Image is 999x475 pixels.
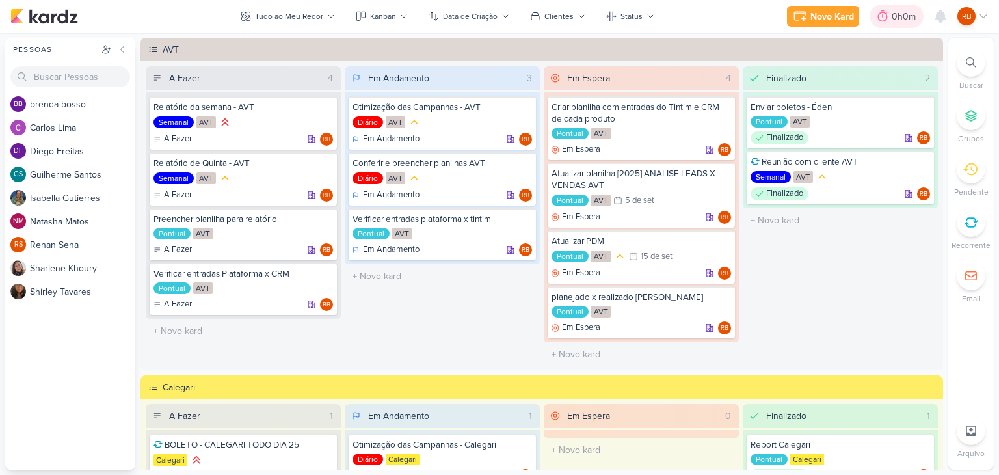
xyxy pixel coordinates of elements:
div: Finalizado [766,72,806,85]
div: AVT [386,172,405,184]
div: Responsável: Rogerio Bispo [718,143,731,156]
p: Finalizado [766,187,803,200]
div: AVT [196,172,216,184]
div: Diego Freitas [10,143,26,159]
p: RB [920,191,927,198]
div: AVT [591,306,611,318]
div: Em Espera [552,143,600,156]
div: Rogerio Bispo [718,321,731,334]
div: Finalizado [751,131,808,144]
div: AVT [392,228,412,239]
p: RB [721,147,728,154]
div: Verificar entradas plataforma x tintim [353,213,532,225]
div: Enviar boletos - Éden [751,102,930,113]
div: Diário [353,172,383,184]
div: AVT [193,282,213,294]
div: Guilherme Santos [10,167,26,182]
p: Em Espera [562,267,600,280]
div: Prioridade Média [219,172,232,185]
div: Prioridade Média [816,170,829,183]
div: Em Espera [567,409,610,423]
div: AVT [591,128,611,139]
div: Report Calegari [751,439,930,451]
p: RB [721,271,728,277]
div: I s a b e l l a G u t i e r r e s [30,191,135,205]
div: S h a r l e n e K h o u r y [30,262,135,275]
div: Pontual [353,228,390,239]
p: A Fazer [164,243,192,256]
img: Sharlene Khoury [10,260,26,276]
p: RB [522,247,529,254]
div: A Fazer [153,189,192,202]
input: + Novo kard [546,441,736,459]
p: RB [962,10,972,22]
div: 0h0m [892,10,920,23]
p: Grupos [958,133,984,144]
div: AVT [386,116,405,128]
div: Responsável: Rogerio Bispo [917,131,930,144]
div: Novo Kard [810,10,854,23]
div: Em Espera [552,211,600,224]
div: Responsável: Rogerio Bispo [519,243,532,256]
div: Calegari [153,454,187,466]
div: AVT [790,116,810,128]
p: Em Andamento [363,189,420,202]
div: Em Andamento [353,133,420,146]
p: RB [522,193,529,199]
div: Prioridade Média [408,116,421,129]
input: + Novo kard [546,345,736,364]
div: Semanal [751,171,791,183]
div: Rogerio Bispo [957,7,976,25]
div: AVT [591,251,611,262]
div: 2 [920,72,935,85]
div: BOLETO - CALEGARI TODO DIA 25 [153,439,333,451]
p: RB [323,247,330,254]
div: Rogerio Bispo [519,189,532,202]
div: 5 de set [625,197,654,205]
p: RB [323,302,330,308]
div: Finalizado [766,409,806,423]
div: A Fazer [153,243,192,256]
div: Pontual [552,128,589,139]
div: 4 [721,72,736,85]
div: Responsável: Rogerio Bispo [917,187,930,200]
div: Pontual [751,454,788,465]
p: RB [522,137,529,143]
div: C a r l o s L i m a [30,121,135,135]
div: Semanal [153,172,194,184]
p: Pendente [954,186,989,198]
div: A Fazer [169,409,200,423]
p: Em Andamento [363,243,420,256]
input: + Novo kard [148,321,338,340]
div: AVT [193,228,213,239]
div: A Fazer [153,133,192,146]
div: Em Espera [567,72,610,85]
div: Rogerio Bispo [320,189,333,202]
div: Prioridade Média [408,172,421,185]
div: Em Andamento [368,72,429,85]
div: Rogerio Bispo [718,267,731,280]
div: Responsável: Rogerio Bispo [718,267,731,280]
p: Em Espera [562,321,600,334]
div: Pontual [552,306,589,318]
div: Responsável: Rogerio Bispo [519,133,532,146]
div: Reunião com cliente AVT [751,156,930,168]
div: Natasha Matos [10,213,26,229]
div: Responsável: Rogerio Bispo [519,189,532,202]
div: Pontual [751,116,788,128]
div: Rogerio Bispo [718,211,731,224]
p: Em Andamento [363,133,420,146]
div: Responsável: Rogerio Bispo [718,211,731,224]
div: Em Andamento [353,243,420,256]
div: Atualizar planilha [2025] ANALISE LEADS X VENDAS AVT [552,168,731,191]
div: Renan Sena [10,237,26,252]
div: AVT [163,43,939,57]
p: Em Espera [562,211,600,224]
div: Preencher planilha para relatório [153,213,333,225]
div: Pontual [552,251,589,262]
div: Rogerio Bispo [519,243,532,256]
p: GS [14,171,23,178]
div: D i e g o F r e i t a s [30,144,135,158]
div: Otimização das Campanhas - Calegari [353,439,532,451]
div: b r e n d a b o s s o [30,98,135,111]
